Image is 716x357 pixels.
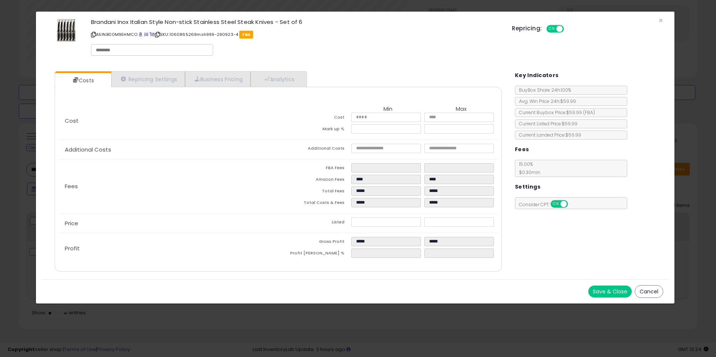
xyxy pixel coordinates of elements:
td: Profit [PERSON_NAME] % [278,248,351,260]
button: Cancel [635,285,663,298]
h5: Key Indicators [515,71,559,80]
td: Amazon Fees [278,175,351,186]
p: Price [59,220,278,226]
td: Mark up % [278,124,351,136]
span: Current Listed Price: $59.99 [515,120,577,127]
span: OFF [567,201,579,207]
td: Total Costs & Fees [278,198,351,210]
span: 15.00 % [515,161,540,176]
h5: Settings [515,182,540,192]
a: Your listing only [149,31,154,37]
span: Avg. Win Price 24h: $59.99 [515,98,576,104]
a: Analytics [251,71,306,87]
a: Repricing Settings [111,71,185,87]
h5: Repricing: [512,25,542,31]
h3: Brandani Inox Italian Style Non-stick Stainless Steel Steak Knives - Set of 6 [91,19,501,25]
span: × [658,15,663,26]
td: Total Fees [278,186,351,198]
a: All offer listings [144,31,148,37]
th: Min [351,106,424,113]
td: Cost [278,113,351,124]
span: $0.30 min [515,169,540,176]
p: Fees [59,183,278,189]
span: Current Buybox Price: [515,109,595,116]
td: FBA Fees [278,163,351,175]
span: Consider CPT: [515,201,578,208]
button: Save & Close [588,286,632,297]
span: Current Landed Price: $59.99 [515,132,581,138]
td: Gross Profit [278,237,351,248]
img: 51Xb1Rp4U6L._SL60_.jpg [57,19,75,42]
span: FBA [239,31,253,39]
a: BuyBox page [139,31,143,37]
p: ASIN: B00M9EHMCO | SKU: 1060865269msh999-290923-4 [91,28,501,40]
span: $59.99 [566,109,595,116]
th: Max [424,106,497,113]
td: Additional Costs [278,144,351,155]
h5: Fees [515,145,529,154]
p: Cost [59,118,278,124]
span: ON [551,201,561,207]
span: ON [547,26,557,32]
span: BuyBox Share 24h: 100% [515,87,571,93]
a: Costs [55,73,110,88]
p: Profit [59,245,278,251]
span: ( FBA ) [583,109,595,116]
p: Additional Costs [59,147,278,153]
a: Business Pricing [185,71,251,87]
span: OFF [563,26,575,32]
td: Listed [278,217,351,229]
